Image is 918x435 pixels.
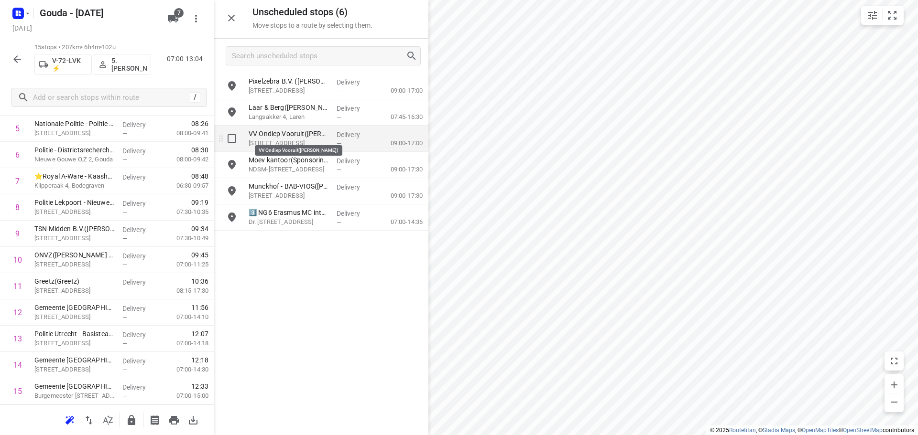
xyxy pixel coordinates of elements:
span: Reverse route [79,415,98,424]
button: Lock route [122,411,141,430]
p: Klipperaak 4, Bodegraven [34,181,115,191]
span: — [122,209,127,216]
div: 11 [13,282,22,291]
span: 12:07 [191,329,208,339]
p: Gemeente Utrecht - Zwembad De Kwakel(Erik Boelen) [34,303,115,312]
p: Delivery [337,130,372,139]
p: 07:30-10:49 [161,233,208,243]
div: 6 [15,150,20,159]
button: Fit zoom [883,6,902,25]
span: — [122,261,127,268]
p: Gemeente Utrecht - Zwembad Den Hommel(Jeroen Bastiaan) [34,355,115,365]
p: Delivery [337,104,372,113]
span: 12:33 [191,382,208,391]
span: — [122,156,127,163]
button: Close [222,9,241,28]
div: Search [406,50,420,62]
p: 07:00-15:00 [161,391,208,401]
span: — [337,114,341,121]
div: / [190,92,200,103]
span: Reoptimize route [60,415,79,424]
input: Add or search stops within route [33,90,190,105]
p: [STREET_ADDRESS] [249,191,329,201]
span: Print shipping labels [145,415,164,424]
div: 15 [13,387,22,396]
p: 07:00-14:18 [161,339,208,348]
p: 08:00-09:41 [161,128,208,138]
li: © 2025 , © , © © contributors [710,427,914,434]
p: 09:00-17:30 [375,165,423,174]
p: Burgemeester Middelweerdplaats 1, Utrecht [34,391,115,401]
p: Nationale Politie - Politie Gouda(Miranda Peterse) [34,119,115,128]
p: Nieuwe Gouwe O.Z 2, Gouda [34,155,115,164]
p: Moev kantoor(Sponsoring Kika) [249,155,329,165]
p: Delivery [122,356,158,366]
p: Delivery [337,77,372,87]
p: 07:00-14:30 [161,365,208,374]
span: 11:56 [191,303,208,312]
span: 08:30 [191,145,208,155]
p: ⭐Royal A-Ware - Kaashandel Noordhoek V.O.F.(Rogier Martens) [34,171,115,181]
p: Delivery [122,277,158,287]
p: Delivery [337,156,372,166]
p: 07:00-11:25 [161,260,208,269]
div: 12 [13,308,22,317]
div: grid [214,73,428,434]
p: [STREET_ADDRESS] [34,312,115,322]
p: Delivery [122,120,158,129]
p: Delivery [122,146,158,156]
p: VV Ondiep Vooruit([PERSON_NAME]) [249,129,329,138]
p: V-72-LVK ⚡ [52,57,87,72]
span: — [122,287,127,295]
p: 07:00-14:36 [375,217,423,227]
span: 10:36 [191,276,208,286]
span: 7 [174,8,184,18]
span: — [337,219,341,226]
p: Move stops to a route by selecting them. [252,21,372,29]
p: TSN Midden B.V.(Dune van den Broer) [34,224,115,233]
span: — [337,192,341,200]
p: Delivery [337,182,372,192]
span: • [100,43,102,51]
span: — [122,340,127,347]
p: Langsakker 4, Laren [249,112,329,122]
p: Politie Lekpoort - Nieuwegein - Schakelstede(Vanessa Wolf - Langerak) [34,198,115,207]
p: Delivery [122,225,158,234]
span: Sort by time window [98,415,118,424]
p: [STREET_ADDRESS] [34,233,115,243]
a: Stadia Maps [763,427,795,434]
h5: Rename [36,5,160,21]
p: Delivery [122,304,158,313]
p: Delivery [122,251,158,261]
p: 06:30-09:57 [161,181,208,191]
p: Delivery [122,382,158,392]
p: [STREET_ADDRESS] [34,365,115,374]
h5: Project date [9,22,36,33]
span: — [337,166,341,173]
p: 15 stops • 207km • 6h4m [34,43,151,52]
div: small contained button group [861,6,904,25]
p: 07:30-10:35 [161,207,208,217]
p: Munckhof - BAB-VIOS(Saskia Wanten) [249,181,329,191]
p: Delivery [337,209,372,218]
div: 14 [13,361,22,370]
p: 07:00-13:04 [167,54,207,64]
p: Dr. Molewaterplein 40, Rotterdam [249,217,329,227]
p: Schakelstede 75, Nieuwegein [34,207,115,217]
span: 09:34 [191,224,208,233]
p: 09:00-17:30 [375,191,423,201]
a: Routetitan [729,427,756,434]
p: Laar & Berg(Leon Laagwater) [249,103,329,112]
p: [STREET_ADDRESS] [34,260,115,269]
p: Politie Utrecht - Basisteam Utrecht Centrum(Shirley Swan) [34,329,115,339]
p: 09:00-17:00 [375,138,423,148]
p: ONVZ(Fitri Chandra (RM) ; Edo Walraven (OM)) [34,250,115,260]
button: Map settings [863,6,882,25]
p: Nieuwe Gouwe Oostzijde 2, Gouda [34,128,115,138]
span: Select [222,129,241,148]
p: [STREET_ADDRESS] [34,339,115,348]
p: 07:45-16:30 [375,112,423,122]
div: 13 [13,334,22,343]
button: V-72-LVK ⚡ [34,54,92,75]
button: 7 [164,9,183,28]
